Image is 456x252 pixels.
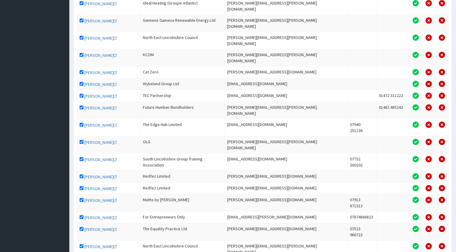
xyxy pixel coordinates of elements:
[84,227,117,232] a: [PERSON_NAME]
[84,140,117,145] a: [PERSON_NAME]
[140,170,225,182] td: Redfez Limited
[140,182,225,194] td: Redfez Limited
[225,182,348,194] td: [PERSON_NAME][EMAIL_ADDRESS][DOMAIN_NAME]
[225,194,348,211] td: [PERSON_NAME][EMAIL_ADDRESS][DOMAIN_NAME]
[225,211,348,223] td: [EMAIL_ADDRESS][PERSON_NAME][DOMAIN_NAME]
[140,15,225,32] td: Siemens Gamesa Renewable Energy Ltd
[84,174,117,179] a: [PERSON_NAME]
[348,211,376,223] td: 07874866823
[225,90,348,102] td: [EMAIL_ADDRESS][DOMAIN_NAME]
[84,215,117,220] a: [PERSON_NAME]
[225,136,348,153] td: [PERSON_NAME][EMAIL_ADDRESS][PERSON_NAME][DOMAIN_NAME]
[84,244,117,249] a: [PERSON_NAME]
[84,198,117,203] a: [PERSON_NAME]
[84,18,117,24] a: [PERSON_NAME]
[225,102,348,119] td: [PERSON_NAME][EMAIL_ADDRESS][PERSON_NAME][DOMAIN_NAME]
[348,223,376,240] td: 07523 960723
[140,223,225,240] td: The Equality Practice Ltd
[225,170,348,182] td: [PERSON_NAME][EMAIL_ADDRESS][DOMAIN_NAME]
[376,102,409,119] td: 01482 485242
[140,32,225,49] td: North East Lincolnshire Council
[348,153,376,170] td: 07732 360202
[140,194,225,211] td: Maths by [PERSON_NAME]
[140,49,225,66] td: KCOM
[140,136,225,153] td: OLG
[225,119,348,136] td: [EMAIL_ADDRESS][DOMAIN_NAME]
[84,157,117,162] a: [PERSON_NAME]
[84,105,117,111] a: [PERSON_NAME]
[84,1,117,6] a: [PERSON_NAME]
[225,32,348,49] td: [PERSON_NAME][EMAIL_ADDRESS][PERSON_NAME][DOMAIN_NAME]
[84,122,117,128] a: [PERSON_NAME]
[225,66,348,78] td: [PERSON_NAME][EMAIL_ADDRESS][DOMAIN_NAME]
[84,93,117,99] a: [PERSON_NAME]
[376,90,409,102] td: 01472 311222
[225,15,348,32] td: [PERSON_NAME][EMAIL_ADDRESS][PERSON_NAME][DOMAIN_NAME]
[140,211,225,223] td: For Entrepreneurs Only
[84,70,117,75] a: [PERSON_NAME]
[84,186,117,191] a: [PERSON_NAME]
[225,78,348,90] td: [EMAIL_ADDRESS][DOMAIN_NAME]
[140,90,225,102] td: TEC Partnership
[348,194,376,211] td: 07913 871313
[140,119,225,136] td: The Edge Hub Limited
[140,66,225,78] td: Cat Zero
[225,153,348,170] td: [EMAIL_ADDRESS][DOMAIN_NAME]
[84,82,117,87] a: [PERSON_NAME]
[140,102,225,119] td: Future Humber Bondholders
[84,53,117,58] a: [PERSON_NAME]
[84,35,117,41] a: [PERSON_NAME]
[225,49,348,66] td: [PERSON_NAME][EMAIL_ADDRESS][PERSON_NAME][DOMAIN_NAME]
[348,119,376,136] td: 07940 251136
[140,78,225,90] td: Wykeland Group Ltd
[225,223,348,240] td: [PERSON_NAME][EMAIL_ADDRESS][DOMAIN_NAME]
[140,153,225,170] td: South Lincolnshire Group Training Association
